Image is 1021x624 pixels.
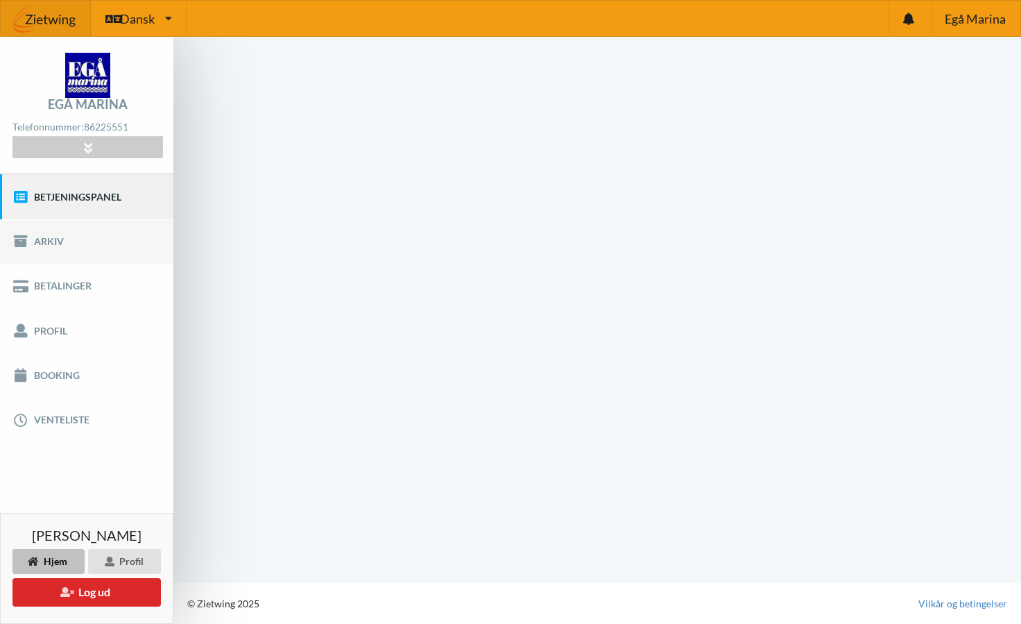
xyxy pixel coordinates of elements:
button: Log ud [12,578,161,607]
span: Egå Marina [945,12,1006,25]
div: Telefonnummer: [12,118,162,137]
div: Profil [88,549,161,574]
span: [PERSON_NAME] [32,528,141,542]
img: logo [65,53,110,98]
div: Egå Marina [48,98,128,110]
strong: 86225551 [84,121,128,133]
div: Hjem [12,549,85,574]
a: Vilkår og betingelser [918,597,1007,611]
span: Dansk [120,12,155,25]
